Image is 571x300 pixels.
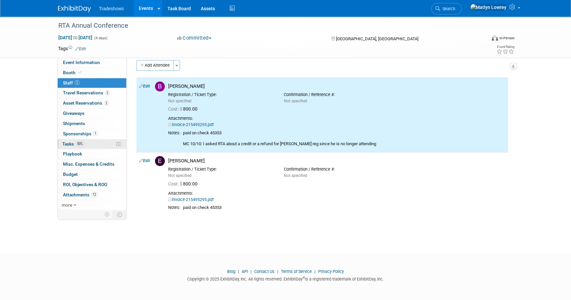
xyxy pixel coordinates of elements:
div: Registration / Ticket Type: [168,167,274,172]
div: Attachments: [168,191,505,196]
div: Notes: [168,205,180,210]
a: Shipments [58,119,126,129]
span: (4 days) [94,36,107,40]
span: Not specified [168,99,192,103]
a: Blog [227,269,235,274]
div: In-Person [499,36,515,41]
span: 2 [105,90,110,95]
img: ExhibitDay [58,6,91,12]
span: | [249,269,253,274]
span: 1 [93,131,98,136]
a: Event Information [58,58,126,68]
div: paid on check 45353 [183,205,505,211]
div: [PERSON_NAME] [168,158,505,164]
span: Event Information [63,60,100,65]
a: Attachments12 [58,190,126,200]
div: Confirmation / Reference #: [284,92,390,97]
span: Tasks [62,141,84,147]
span: Cost: $ [168,181,183,186]
div: Registration / Ticket Type: [168,92,274,97]
a: more [58,200,126,210]
a: invoice-215495295.pdf [168,122,214,127]
a: Misc. Expenses & Credits [58,159,126,169]
button: Add Attendee [136,60,174,71]
div: Event Rating [496,45,514,49]
span: 800.00 [168,106,200,112]
a: Tasks50% [58,139,126,149]
span: Misc. Expenses & Credits [63,161,114,167]
button: Committed [175,35,214,42]
span: Not specified [284,99,307,103]
span: to [72,35,78,40]
span: Giveaways [63,111,84,116]
span: Not specified [168,173,192,178]
span: Tradeshows [99,6,124,11]
span: Asset Reservations [63,100,109,106]
a: Budget [58,170,126,180]
div: paid on check 45353 MC 10/10: I asked RTA about a credit or a refund for [PERSON_NAME] reg since ... [183,130,505,147]
span: Budget [63,172,78,177]
span: ROI, Objectives & ROO [63,182,107,187]
span: Cost: $ [168,106,183,112]
a: Contact Us [254,269,275,274]
span: more [62,202,72,208]
td: Personalize Event Tab Strip [102,210,113,219]
a: Edit [139,158,150,163]
sup: ® [303,276,305,280]
div: Attachments: [168,116,505,121]
span: Attachments [63,192,98,197]
a: Search [431,3,462,15]
div: Event Format [447,34,515,44]
a: Playbook [58,149,126,159]
a: invoice-215495295.pdf [168,197,214,202]
a: Edit [139,84,150,88]
img: Matlyn Lowrey [470,4,507,11]
span: 50% [75,141,84,146]
span: Search [440,6,455,11]
a: Sponsorships1 [58,129,126,139]
a: Booth [58,68,126,78]
span: | [313,269,317,274]
span: Shipments [63,121,85,126]
span: [DATE] [DATE] [58,35,93,41]
span: Staff [63,80,79,85]
a: Staff2 [58,78,126,88]
img: Format-Inperson.png [492,35,498,41]
a: ROI, Objectives & ROO [58,180,126,190]
div: Confirmation / Reference #: [284,167,390,172]
span: Not specified [284,173,307,178]
span: 800.00 [168,181,200,186]
span: 2 [75,80,79,85]
a: Asset Reservations2 [58,98,126,108]
a: Travel Reservations2 [58,88,126,98]
a: Giveaways [58,109,126,118]
div: Notes: [168,130,180,136]
span: Sponsorships [63,131,98,136]
span: [GEOGRAPHIC_DATA], [GEOGRAPHIC_DATA] [336,36,418,41]
span: 12 [91,192,98,197]
span: Booth [63,70,83,75]
div: [PERSON_NAME] [168,83,505,89]
a: Edit [75,47,86,51]
span: Playbook [63,151,82,156]
span: | [276,269,280,274]
div: RTA Annual Conference [56,20,476,32]
a: Terms of Service [281,269,312,274]
i: Booth reservation complete [78,71,82,74]
img: E.jpg [155,156,165,166]
td: Toggle Event Tabs [113,210,127,219]
a: API [242,269,248,274]
a: Privacy Policy [318,269,344,274]
span: 2 [104,101,109,106]
span: | [236,269,241,274]
span: Travel Reservations [63,90,110,95]
img: B.jpg [155,82,165,91]
td: Tags [58,45,86,52]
